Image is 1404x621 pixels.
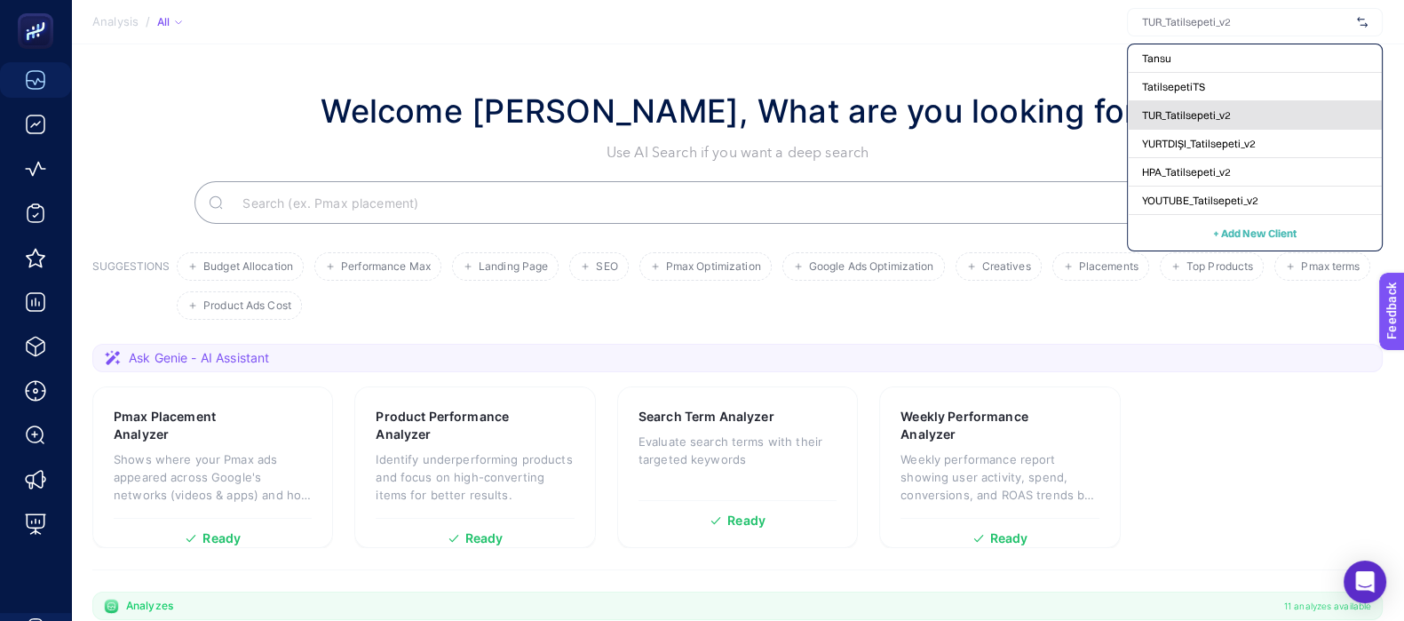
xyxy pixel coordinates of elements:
span: Ask Genie - AI Assistant [129,349,269,367]
span: YOUTUBE_Tatilsepeti_v2 [1142,194,1258,208]
span: Placements [1079,260,1138,274]
span: / [146,14,150,28]
span: Ready [202,532,241,545]
span: Creatives [982,260,1031,274]
h3: Search Term Analyzer [639,408,774,426]
span: HPA_Tatilsepeti_v2 [1142,165,1231,179]
h1: Welcome [PERSON_NAME], What are you looking for? [321,87,1154,135]
span: Analysis [92,15,139,29]
div: All [157,15,182,29]
h3: SUGGESTIONS [92,259,170,320]
h3: Weekly Performance Analyzer [900,408,1045,443]
p: Evaluate search terms with their targeted keywords [639,433,837,468]
span: YURTDIŞI_Tatilsepeti_v2 [1142,137,1256,151]
button: + Add New Client [1213,222,1297,243]
span: SEO [596,260,617,274]
a: Product Performance AnalyzerIdentify underperforming products and focus on high-converting items ... [354,386,595,548]
p: Shows where your Pmax ads appeared across Google's networks (videos & apps) and how each placemen... [114,450,312,504]
input: Search [228,178,1139,227]
span: Budget Allocation [203,260,293,274]
span: Analyzes [126,599,173,613]
div: Open Intercom Messenger [1344,561,1386,603]
span: Top Products [1186,260,1253,274]
span: 11 analyzes available [1284,599,1371,613]
h3: Pmax Placement Analyzer [114,408,257,443]
span: Landing Page [479,260,548,274]
span: Pmax terms [1301,260,1360,274]
span: TUR_Tatilsepeti_v2 [1142,108,1231,123]
span: Pmax Optimization [666,260,761,274]
span: Product Ads Cost [203,299,291,313]
span: TatilsepetiTS [1142,80,1205,94]
a: Pmax Placement AnalyzerShows where your Pmax ads appeared across Google's networks (videos & apps... [92,386,333,548]
span: Tansu [1142,52,1171,66]
span: Performance Max [341,260,431,274]
img: svg%3e [1357,13,1368,31]
span: Feedback [11,5,67,20]
a: Weekly Performance AnalyzerWeekly performance report showing user activity, spend, conversions, a... [879,386,1120,548]
p: Identify underperforming products and focus on high-converting items for better results. [376,450,574,504]
span: Ready [727,514,765,527]
span: Google Ads Optimization [809,260,934,274]
p: Use AI Search if you want a deep search [321,142,1154,163]
span: Ready [990,532,1028,545]
input: TUR_Tatilsepeti_v2 [1142,15,1350,29]
a: Search Term AnalyzerEvaluate search terms with their targeted keywordsReady [617,386,858,548]
h3: Product Performance Analyzer [376,408,520,443]
span: Ready [465,532,504,545]
span: + Add New Client [1213,227,1297,240]
p: Weekly performance report showing user activity, spend, conversions, and ROAS trends by week. [900,450,1099,504]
